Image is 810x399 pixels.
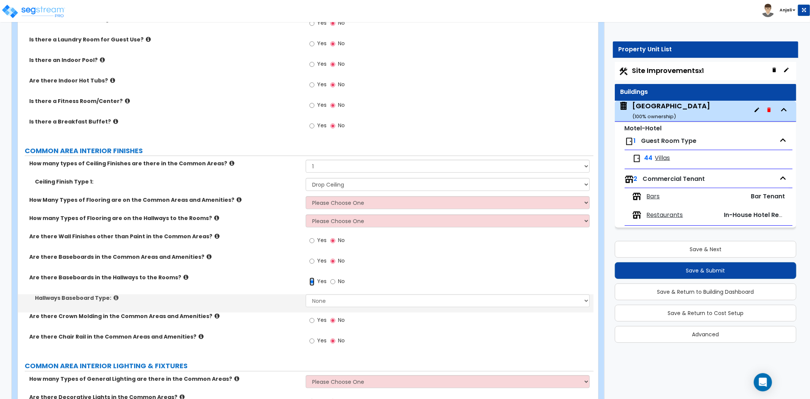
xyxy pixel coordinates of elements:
img: tenants.png [632,211,641,220]
input: No [330,316,335,325]
span: No [338,257,345,264]
span: 44 [644,154,653,163]
span: No [338,277,345,285]
span: No [338,337,345,344]
input: Yes [309,101,314,109]
input: No [330,122,335,130]
i: click for more info! [215,313,219,319]
span: Yes [317,122,327,129]
i: click for more info! [125,98,130,104]
span: No [338,122,345,129]
i: click for more info! [110,78,115,83]
input: No [330,101,335,109]
input: No [330,337,335,345]
span: Yes [317,81,327,88]
span: 1 [634,136,636,145]
input: Yes [309,316,314,325]
div: [GEOGRAPHIC_DATA] [632,101,710,120]
label: How Many Types of Flooring are on the Common Areas and Amenities? [29,196,300,204]
img: logo_pro_r.png [1,4,66,19]
img: building.svg [619,101,628,111]
label: Is there a Fitness Room/Center? [29,97,300,105]
span: Restaurants [647,211,683,220]
label: Ceiling Finish Type 1: [35,178,300,185]
i: click for more info! [237,197,242,203]
div: Buildings [621,88,791,97]
span: In-House Hotel Restaurant [724,211,806,219]
label: Hallways Baseboard Type: [35,294,300,302]
input: Yes [309,257,314,265]
i: click for more info! [234,376,239,382]
label: How many Types of General Lighting are there in the Common Areas? [29,375,300,383]
span: Bar Tenant [751,192,785,201]
i: click for more info! [207,254,212,260]
span: Bars [647,192,660,201]
input: Yes [309,81,314,89]
label: Are there Crown Molding in the Common Areas and Amenities? [29,312,300,320]
span: Yes [317,337,327,344]
i: click for more info! [100,57,105,63]
img: Construction.png [619,66,628,76]
input: Yes [309,60,314,68]
span: No [338,40,345,47]
i: click for more info! [229,160,234,166]
i: click for more info! [113,119,118,124]
label: COMMON AREA INTERIOR LIGHTING & FIXTURES [25,361,594,371]
input: No [330,19,335,27]
span: Yes [317,101,327,109]
img: tenants.png [632,192,641,201]
small: x1 [699,67,704,75]
div: Open Intercom Messenger [754,373,772,391]
div: Property Unit List [619,45,793,54]
span: Yes [317,60,327,68]
i: click for more info! [199,334,204,339]
span: No [338,60,345,68]
label: COMMON AREA INTERIOR FINISHES [25,146,594,156]
button: Save & Next [615,241,796,258]
span: No [338,19,345,27]
img: door.png [632,154,641,163]
img: avatar.png [761,4,775,17]
span: No [338,101,345,109]
span: 2 [634,174,638,183]
b: Anjali [780,7,792,13]
input: Yes [309,337,314,345]
label: Is there an Indoor Pool? [29,56,300,64]
i: click for more info! [146,36,151,42]
input: No [330,81,335,89]
span: Yes [317,277,327,285]
input: No [330,60,335,68]
label: Is there a Breakfast Buffet? [29,118,300,125]
input: Yes [309,236,314,245]
input: No [330,236,335,245]
label: Are there Indoor Hot Tubs? [29,77,300,84]
small: ( 100 % ownership) [632,113,676,120]
button: Advanced [615,326,796,343]
span: No [338,81,345,88]
span: Yes [317,40,327,47]
label: Are there Baseboards in the Common Areas and Amenities? [29,253,300,261]
i: click for more info! [114,295,118,301]
label: How many Types of Flooring are on the Hallways to the Rooms? [29,214,300,222]
span: No [338,236,345,244]
input: No [330,257,335,265]
i: click for more info! [214,215,219,221]
span: Guest Room Type [641,136,697,145]
span: Crowne Plaza [619,101,710,120]
span: Yes [317,316,327,324]
input: Yes [309,277,314,286]
span: Site Improvements [632,66,704,75]
button: Save & Return to Building Dashboard [615,283,796,300]
input: Yes [309,19,314,27]
small: Motel-Hotel [625,124,662,133]
img: tenants.png [625,175,634,184]
img: door.png [625,137,634,146]
input: No [330,277,335,286]
span: No [338,316,345,324]
label: Are there Wall Finishes other than Paint in the Common Areas? [29,233,300,240]
i: click for more info! [183,274,188,280]
span: Yes [317,257,327,264]
span: Yes [317,19,327,27]
label: Are there Baseboards in the Hallways to the Rooms? [29,274,300,281]
button: Save & Submit [615,262,796,279]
